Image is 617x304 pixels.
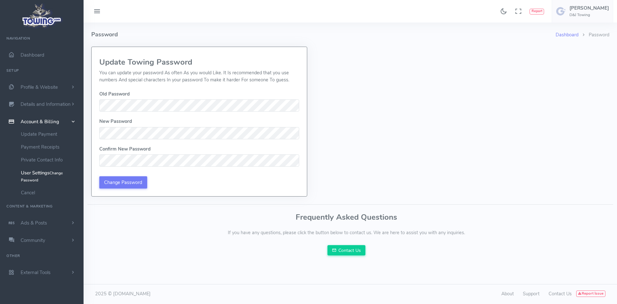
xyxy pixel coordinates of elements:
[556,6,566,16] img: user-image
[99,91,299,98] dt: Old Password
[16,186,84,199] a: Cancel
[99,176,147,189] input: Change Password
[21,101,71,108] span: Details and Information
[99,146,299,153] dt: Confirm New Password
[21,118,59,125] span: Account & Billing
[501,290,514,297] a: About
[99,58,299,66] h3: Update Towing Password
[21,84,58,90] span: Profile & Website
[21,220,47,226] span: Ads & Posts
[16,153,84,166] a: Private Contact Info
[99,118,299,125] dt: New Password
[91,290,350,298] div: 2025 © [DOMAIN_NAME]
[569,13,609,17] h6: D&J Towing
[91,213,602,221] h3: Frequently Asked Questions
[21,269,50,276] span: External Tools
[569,5,609,11] h5: [PERSON_NAME]
[327,245,365,255] a: Contact Us
[20,2,64,29] img: logo
[99,69,299,83] p: You can update your password As often As you would Like. It Is recommended that you use numbers A...
[564,240,617,304] iframe: Conversations
[523,290,540,297] a: Support
[16,166,84,186] a: User SettingsChange Password
[549,290,572,297] a: Contact Us
[16,128,84,141] a: Update Payment
[556,32,578,38] a: Dashboard
[91,229,602,236] p: If you have any questions, please click the button below to contact us. We are here to assist you...
[578,32,609,39] li: Password
[530,9,544,14] button: Report
[21,237,45,244] span: Community
[16,141,84,153] a: Payment Receipts
[91,23,556,47] h4: Password
[21,52,44,58] span: Dashboard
